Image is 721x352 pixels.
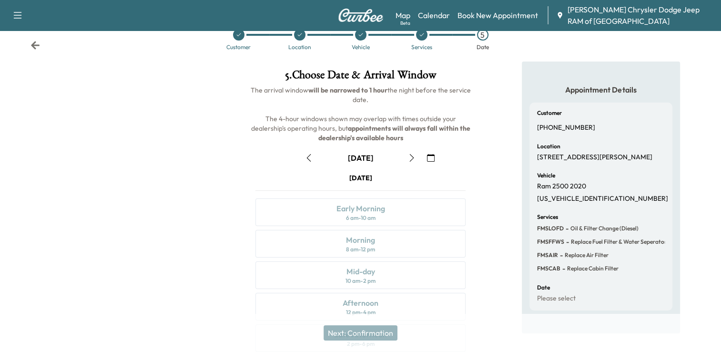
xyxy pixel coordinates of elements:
h6: Vehicle [537,173,555,178]
span: Replace Cabin Filter [565,265,619,272]
span: Replace Fuel Filter & Water Seperator [569,238,667,246]
div: 5 [477,29,488,41]
span: The arrival window the night before the service date. The 4-hour windows shown may overlap with t... [250,86,472,142]
span: FMSFFWS [537,238,564,246]
p: [STREET_ADDRESS][PERSON_NAME] [537,153,652,162]
img: Curbee Logo [338,9,384,22]
div: Back [30,41,40,50]
h6: Customer [537,110,562,116]
div: [DATE] [347,153,373,163]
h6: Date [537,285,550,290]
a: MapBeta [396,10,410,21]
span: Replace Air Filter [563,251,609,259]
a: Calendar [418,10,450,21]
span: - [558,250,563,260]
h6: Services [537,214,558,220]
div: Date [477,44,489,50]
p: [PHONE_NUMBER] [537,124,595,132]
b: appointments will always fall within the dealership's available hours [318,124,471,142]
div: Location [288,44,311,50]
div: Vehicle [352,44,370,50]
div: Beta [400,20,410,27]
span: [PERSON_NAME] Chrysler Dodge Jeep RAM of [GEOGRAPHIC_DATA] [568,4,713,27]
p: [US_VEHICLE_IDENTIFICATION_NUMBER] [537,195,668,203]
span: FMSCAB [537,265,560,272]
div: [DATE] [349,173,372,183]
p: Please select [537,294,576,303]
span: FMSAIR [537,251,558,259]
span: FMSLOFD [537,225,564,232]
b: will be narrowed to 1 hour [308,86,387,94]
div: Customer [226,44,251,50]
span: Oil & Filter Change (Diesel) [569,225,639,232]
p: Ram 2500 2020 [537,182,586,191]
span: - [564,224,569,233]
div: Services [411,44,432,50]
span: - [560,264,565,273]
h5: Appointment Details [529,84,672,95]
h6: Location [537,144,560,149]
a: Book New Appointment [457,10,538,21]
h1: 5 . Choose Date & Arrival Window [248,69,473,85]
span: - [564,237,569,247]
